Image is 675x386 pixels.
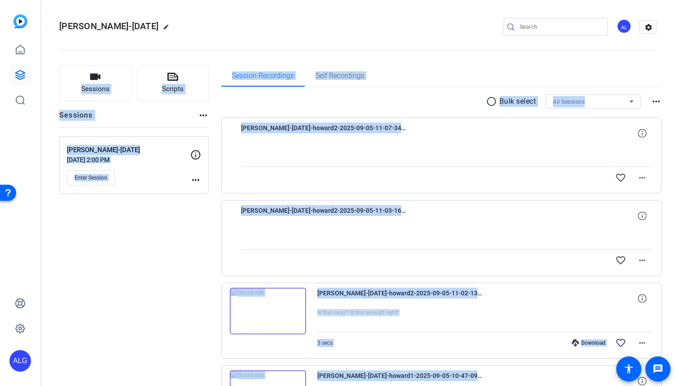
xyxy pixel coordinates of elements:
[637,338,648,348] mat-icon: more_horiz
[241,123,407,144] span: [PERSON_NAME]-[DATE]-howard2-2025-09-05-11-07-34-903-0
[637,172,648,183] mat-icon: more_horiz
[67,156,190,163] p: [DATE] 2:00 PM
[81,84,110,94] span: Sessions
[640,21,657,34] mat-icon: settings
[59,21,158,31] span: [PERSON_NAME]-[DATE]
[59,65,131,101] button: Sessions
[651,96,662,107] mat-icon: more_horiz
[615,255,626,266] mat-icon: favorite_border
[59,110,93,127] h2: Sessions
[316,72,364,79] span: Self Recordings
[198,110,209,121] mat-icon: more_horiz
[317,288,483,309] span: [PERSON_NAME]-[DATE]-howard2-2025-09-05-11-02-13-378-0
[520,22,600,32] input: Search
[13,14,27,28] img: blue-gradient.svg
[162,84,184,94] span: Scripts
[617,19,632,35] ngx-avatar: Arizona Law Group
[67,145,190,155] p: [PERSON_NAME]-[DATE]
[617,19,631,34] div: AL
[653,364,663,374] mat-icon: message
[67,170,115,185] button: Enter Session
[137,65,209,101] button: Scripts
[75,174,107,181] span: Enter Session
[163,24,174,35] mat-icon: edit
[230,288,306,334] img: thumb-nail
[623,364,634,374] mat-icon: accessibility
[637,255,648,266] mat-icon: more_horiz
[232,72,294,79] span: Session Recordings
[241,205,407,227] span: [PERSON_NAME]-[DATE]-howard2-2025-09-05-11-03-16-265-0
[567,339,610,347] div: Download
[486,96,500,107] mat-icon: radio_button_unchecked
[317,340,333,346] span: 5 secs
[190,175,201,185] mat-icon: more_horiz
[553,99,585,105] span: All Sessions
[615,172,626,183] mat-icon: favorite_border
[500,96,536,107] p: Bulk select
[615,338,626,348] mat-icon: favorite_border
[9,350,31,372] div: ALG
